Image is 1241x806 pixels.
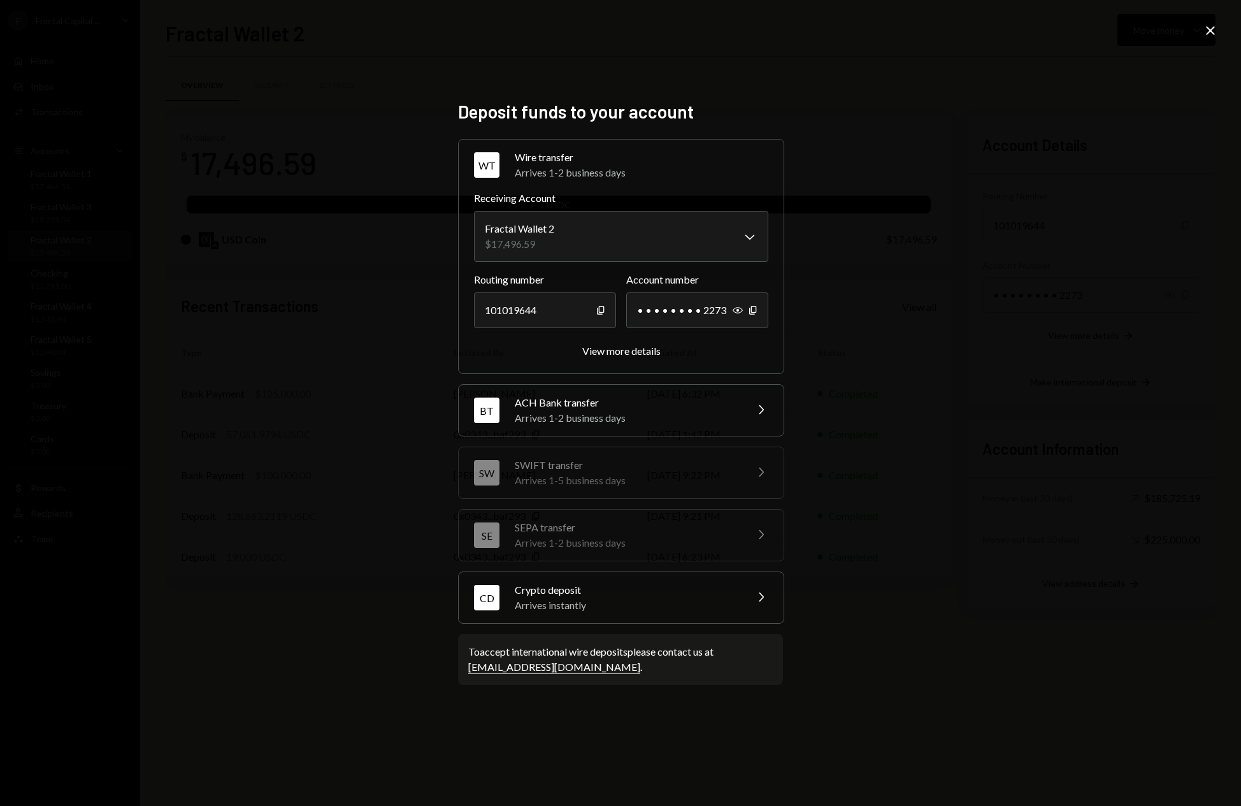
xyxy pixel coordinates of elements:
a: [EMAIL_ADDRESS][DOMAIN_NAME] [468,661,640,674]
div: SEPA transfer [515,520,738,535]
div: CD [474,585,499,610]
div: WTWire transferArrives 1-2 business days [474,191,768,358]
button: Receiving Account [474,211,768,262]
div: Arrives 1-2 business days [515,165,768,180]
div: SE [474,522,499,548]
button: View more details [582,345,661,358]
div: WT [474,152,499,178]
div: Crypto deposit [515,582,738,598]
div: To accept international wire deposits please contact us at . [468,644,773,675]
label: Account number [626,272,768,287]
div: Arrives 1-2 business days [515,535,738,551]
label: Receiving Account [474,191,768,206]
div: 101019644 [474,292,616,328]
div: Wire transfer [515,150,768,165]
div: View more details [582,345,661,357]
button: SWSWIFT transferArrives 1-5 business days [459,447,784,498]
h2: Deposit funds to your account [458,99,783,124]
div: Arrives 1-5 business days [515,473,738,488]
button: CDCrypto depositArrives instantly [459,572,784,623]
div: SWIFT transfer [515,457,738,473]
div: Arrives 1-2 business days [515,410,738,426]
button: WTWire transferArrives 1-2 business days [459,140,784,191]
div: SW [474,460,499,486]
label: Routing number [474,272,616,287]
div: BT [474,398,499,423]
button: BTACH Bank transferArrives 1-2 business days [459,385,784,436]
button: SESEPA transferArrives 1-2 business days [459,510,784,561]
div: • • • • • • • • 2273 [626,292,768,328]
div: Arrives instantly [515,598,738,613]
div: ACH Bank transfer [515,395,738,410]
